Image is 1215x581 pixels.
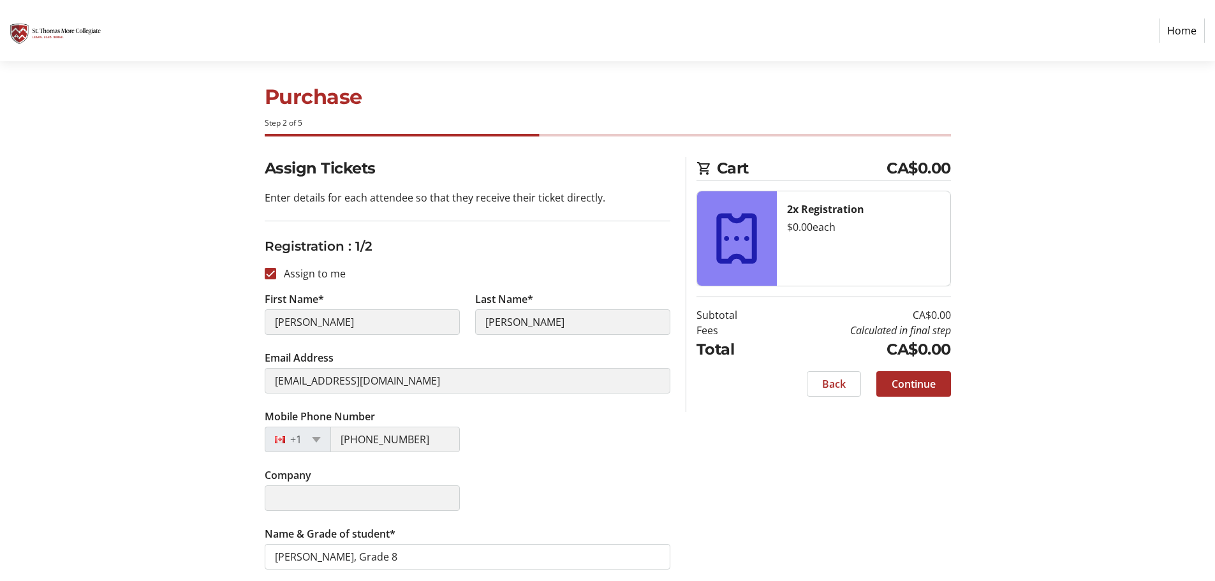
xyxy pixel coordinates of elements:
[696,323,770,338] td: Fees
[265,409,375,424] label: Mobile Phone Number
[770,307,951,323] td: CA$0.00
[696,338,770,361] td: Total
[822,376,846,392] span: Back
[887,157,951,180] span: CA$0.00
[265,117,951,129] div: Step 2 of 5
[770,338,951,361] td: CA$0.00
[717,157,887,180] span: Cart
[807,371,861,397] button: Back
[696,307,770,323] td: Subtotal
[475,291,533,307] label: Last Name*
[787,202,864,216] strong: 2x Registration
[787,219,940,235] div: $0.00 each
[265,291,324,307] label: First Name*
[265,157,670,180] h2: Assign Tickets
[265,467,311,483] label: Company
[276,266,346,281] label: Assign to me
[892,376,936,392] span: Continue
[265,237,670,256] h3: Registration : 1/2
[265,82,951,112] h1: Purchase
[265,526,395,541] label: Name & Grade of student*
[1159,18,1205,43] a: Home
[10,5,101,56] img: St. Thomas More Collegiate #2's Logo
[876,371,951,397] button: Continue
[770,323,951,338] td: Calculated in final step
[265,190,670,205] p: Enter details for each attendee so that they receive their ticket directly.
[330,427,460,452] input: (506) 234-5678
[265,350,334,365] label: Email Address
